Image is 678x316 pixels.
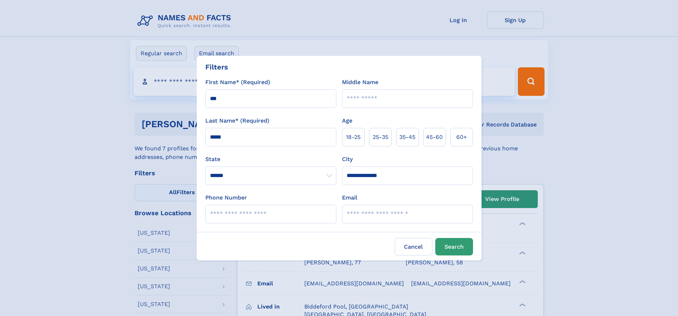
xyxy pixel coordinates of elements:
[205,193,247,202] label: Phone Number
[205,155,336,164] label: State
[342,193,357,202] label: Email
[205,78,270,87] label: First Name* (Required)
[342,155,353,164] label: City
[205,116,269,125] label: Last Name* (Required)
[399,133,415,141] span: 35‑45
[373,133,388,141] span: 25‑35
[426,133,443,141] span: 45‑60
[342,78,378,87] label: Middle Name
[456,133,467,141] span: 60+
[205,62,228,72] div: Filters
[435,238,473,255] button: Search
[346,133,361,141] span: 18‑25
[342,116,352,125] label: Age
[395,238,432,255] label: Cancel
